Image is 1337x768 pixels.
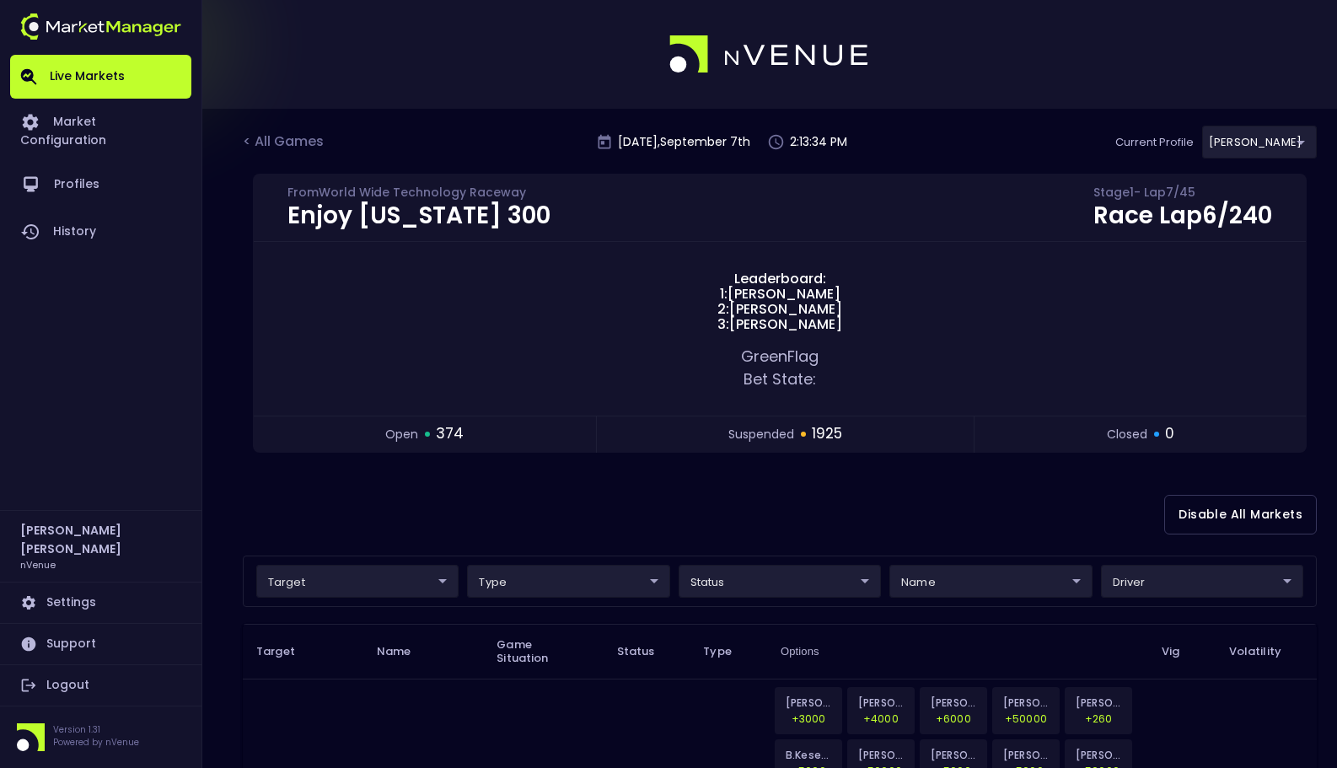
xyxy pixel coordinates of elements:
[617,644,677,659] span: Status
[53,736,139,749] p: Powered by nVenue
[1165,423,1174,445] span: 0
[1003,711,1049,727] p: +50000
[10,208,191,255] a: History
[10,161,191,208] a: Profiles
[931,695,976,711] p: [PERSON_NAME]
[786,695,831,711] p: [PERSON_NAME]
[728,426,794,443] span: suspended
[618,133,750,151] p: [DATE] , September 7 th
[10,55,191,99] a: Live Markets
[20,558,56,571] h3: nVenue
[889,565,1092,598] div: target
[1003,747,1049,763] p: [PERSON_NAME]
[377,644,433,659] span: Name
[1076,747,1121,763] p: [PERSON_NAME]
[53,723,139,736] p: Version 1.31
[10,99,191,161] a: Market Configuration
[858,711,904,727] p: +4000
[10,665,191,706] a: Logout
[1076,695,1121,711] p: [PERSON_NAME]
[1076,711,1121,727] p: +260
[767,624,1148,679] th: Options
[10,583,191,623] a: Settings
[786,747,831,763] p: B.Keselowski
[436,423,464,445] span: 374
[858,747,904,763] p: [PERSON_NAME]
[744,368,816,389] span: Bet State:
[858,695,904,711] p: [PERSON_NAME]
[679,565,881,598] div: target
[1202,126,1317,158] div: target
[497,638,589,665] span: Game Situation
[10,624,191,664] a: Support
[790,133,847,151] p: 2:13:34 PM
[931,711,976,727] p: +6000
[729,271,831,287] span: Leaderboard:
[1101,565,1303,598] div: target
[10,723,191,751] div: Version 1.31Powered by nVenue
[669,35,870,74] img: logo
[712,302,847,317] span: 2: [PERSON_NAME]
[786,711,831,727] p: +3000
[467,565,669,598] div: target
[385,426,418,443] span: open
[1164,495,1317,534] button: Disable All Markets
[256,644,317,659] span: Target
[20,13,181,40] img: logo
[20,521,181,558] h2: [PERSON_NAME] [PERSON_NAME]
[712,317,847,332] span: 3: [PERSON_NAME]
[1003,695,1049,711] p: [PERSON_NAME]
[287,188,550,201] div: From World Wide Technology Raceway
[703,644,754,659] span: Type
[287,204,550,228] div: Enjoy [US_STATE] 300
[931,747,976,763] p: [PERSON_NAME]
[1093,188,1272,201] div: Stage 1 - Lap 7 / 45
[256,565,459,598] div: target
[812,423,842,445] span: 1925
[1093,204,1272,228] div: Race Lap 6 / 240
[1115,134,1194,151] p: Current Profile
[243,132,327,153] div: < All Games
[1162,644,1201,659] span: Vig
[741,346,819,367] span: green Flag
[715,287,846,302] span: 1: [PERSON_NAME]
[1107,426,1147,443] span: closed
[1229,644,1303,659] span: Volatility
